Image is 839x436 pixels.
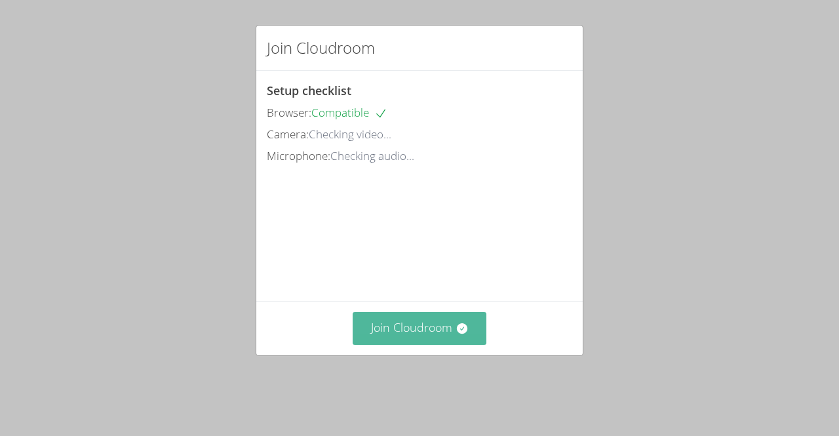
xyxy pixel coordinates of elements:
button: Join Cloudroom [353,312,487,344]
span: Microphone: [267,148,330,163]
span: Compatible [311,105,387,120]
span: Setup checklist [267,83,351,98]
span: Checking audio... [330,148,414,163]
span: Browser: [267,105,311,120]
span: Checking video... [309,127,391,142]
span: Camera: [267,127,309,142]
h2: Join Cloudroom [267,36,375,60]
